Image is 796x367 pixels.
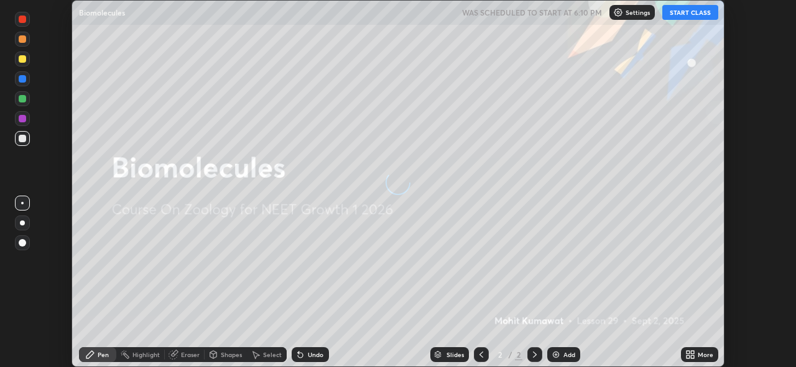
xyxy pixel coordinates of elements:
h5: WAS SCHEDULED TO START AT 6:10 PM [462,7,602,18]
button: START CLASS [662,5,718,20]
p: Settings [626,9,650,16]
div: Pen [98,351,109,358]
div: Slides [447,351,464,358]
div: Eraser [181,351,200,358]
div: Shapes [221,351,242,358]
div: 2 [494,351,506,358]
img: class-settings-icons [613,7,623,17]
img: add-slide-button [551,350,561,360]
div: More [698,351,713,358]
div: / [509,351,512,358]
div: Select [263,351,282,358]
div: Add [563,351,575,358]
div: Undo [308,351,323,358]
div: Highlight [132,351,160,358]
p: Biomolecules [79,7,125,17]
div: 2 [515,349,522,360]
